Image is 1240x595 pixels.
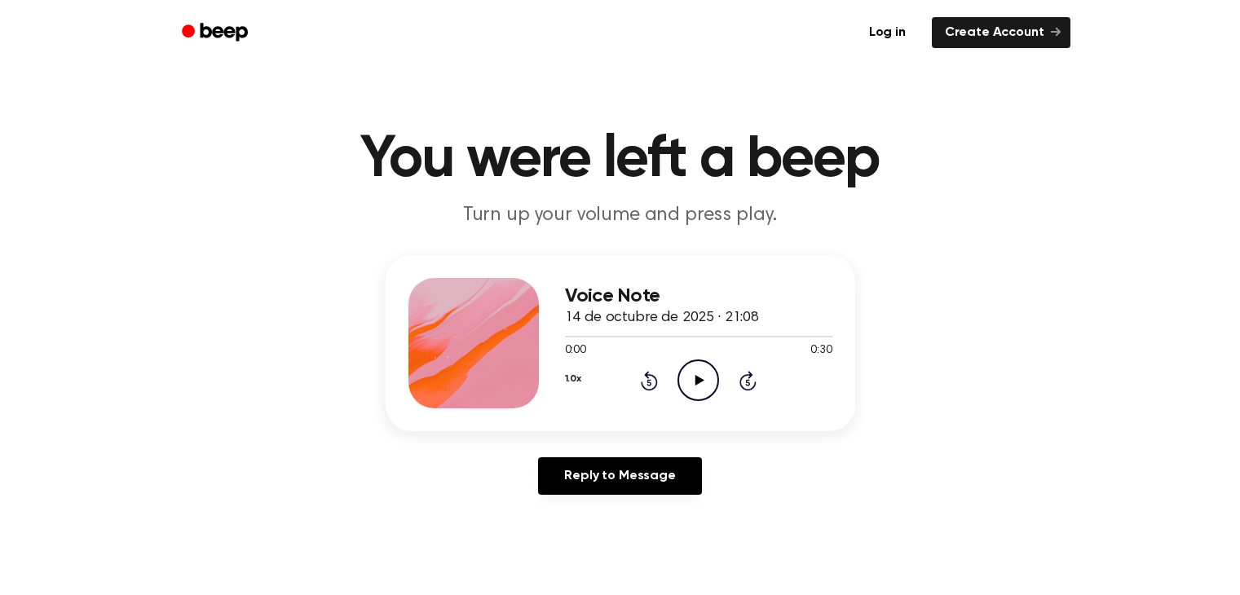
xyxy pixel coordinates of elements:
span: 14 de octubre de 2025 · 21:08 [565,311,759,325]
a: Create Account [932,17,1070,48]
button: 1.0x [565,365,581,393]
span: 0:00 [565,342,586,359]
h1: You were left a beep [203,130,1038,189]
h3: Voice Note [565,285,832,307]
a: Beep [170,17,263,49]
a: Reply to Message [538,457,701,495]
p: Turn up your volume and press play. [307,202,933,229]
a: Log in [853,14,922,51]
span: 0:30 [810,342,832,359]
